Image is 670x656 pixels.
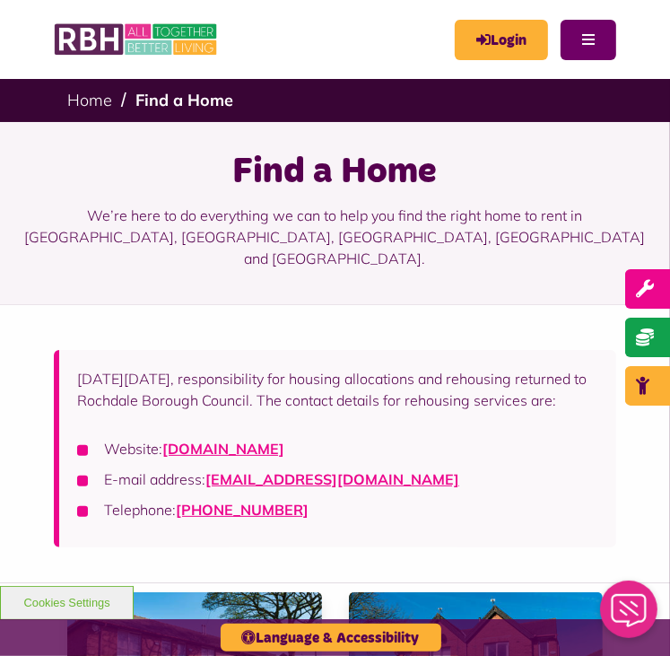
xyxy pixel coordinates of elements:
[22,196,648,278] p: We’re here to do everything we can to help you find the right home to rent in [GEOGRAPHIC_DATA], ...
[22,149,648,196] h1: Find a Home
[135,90,233,110] a: Find a Home
[561,20,616,60] button: Navigation
[67,90,112,110] a: Home
[77,468,598,490] li: E-mail address:
[455,20,548,60] a: MyRBH
[221,624,441,652] button: Language & Accessibility
[162,440,284,458] a: [DOMAIN_NAME]
[205,470,459,488] a: [EMAIL_ADDRESS][DOMAIN_NAME]
[77,499,598,520] li: Telephone:
[589,575,670,656] iframe: Netcall Web Assistant for live chat
[54,18,220,61] img: RBH
[77,368,598,411] p: [DATE][DATE], responsibility for housing allocations and rehousing returned to Rochdale Borough C...
[77,438,598,459] li: Website:
[176,501,309,519] a: call 0300 303 8874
